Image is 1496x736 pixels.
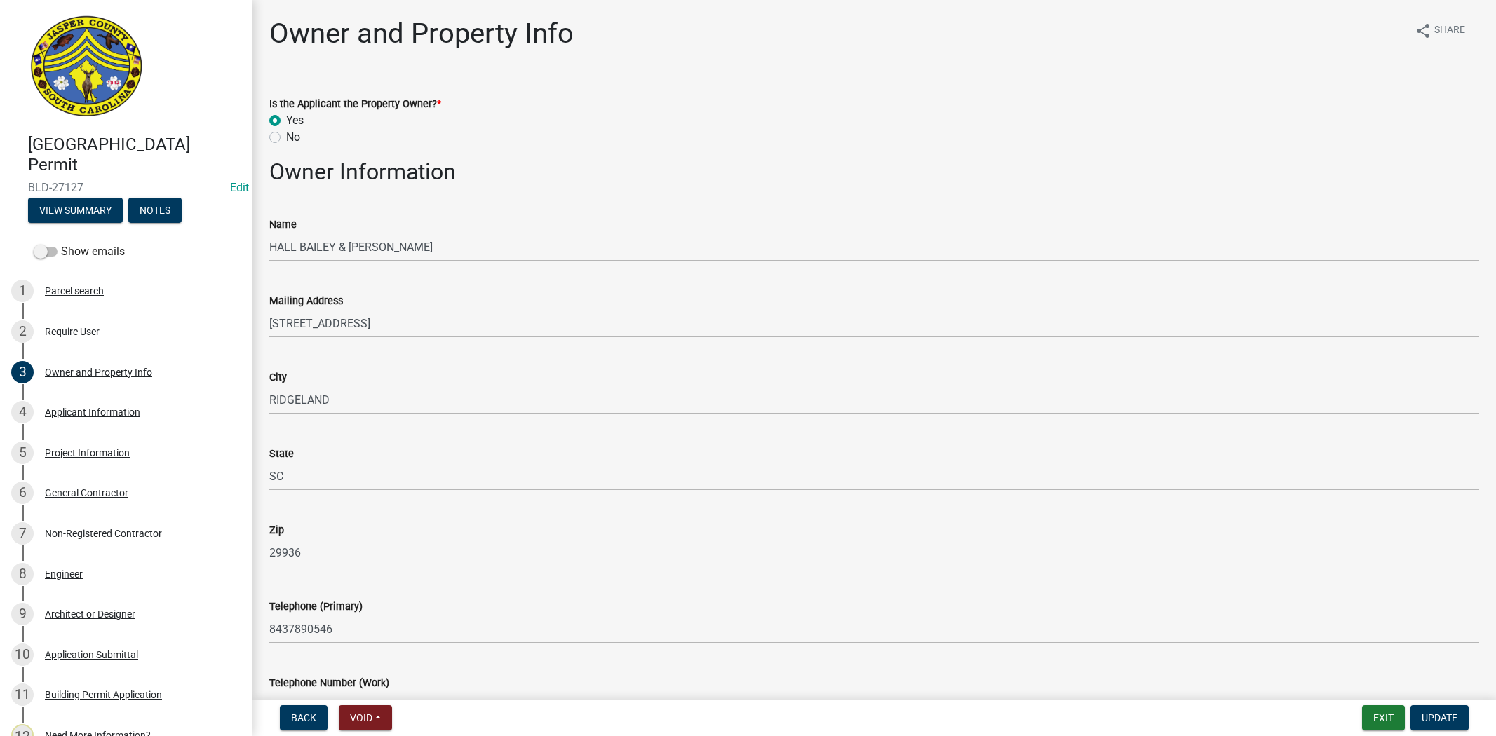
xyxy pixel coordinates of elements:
label: Is the Applicant the Property Owner? [269,100,441,109]
div: 9 [11,603,34,625]
button: View Summary [28,198,123,223]
wm-modal-confirm: Edit Application Number [230,181,249,194]
span: BLD-27127 [28,181,224,194]
label: State [269,449,294,459]
button: Notes [128,198,182,223]
div: 7 [11,522,34,545]
h1: Owner and Property Info [269,17,574,50]
a: Edit [230,181,249,194]
button: Void [339,705,392,730]
span: Share [1434,22,1465,39]
button: Update [1410,705,1469,730]
div: 11 [11,683,34,706]
wm-modal-confirm: Notes [128,205,182,217]
div: Project Information [45,448,130,458]
div: 1 [11,280,34,302]
div: 10 [11,643,34,666]
h4: [GEOGRAPHIC_DATA] Permit [28,135,241,175]
button: Exit [1362,705,1405,730]
div: Engineer [45,569,83,579]
div: Applicant Information [45,407,140,417]
label: Mailing Address [269,297,343,306]
div: 8 [11,563,34,585]
span: Update [1422,712,1457,723]
label: Telephone (Primary) [269,602,363,612]
label: Telephone Number (Work) [269,679,389,688]
button: shareShare [1403,17,1476,44]
div: Parcel search [45,286,104,296]
span: Back [291,712,316,723]
div: 6 [11,482,34,504]
div: 2 [11,320,34,343]
label: City [269,373,287,383]
div: Owner and Property Info [45,367,152,377]
h2: Owner Information [269,158,1479,185]
label: No [286,129,300,146]
div: Require User [45,327,100,336]
div: 5 [11,442,34,464]
button: Back [280,705,328,730]
label: Show emails [34,243,125,260]
div: General Contractor [45,488,128,498]
wm-modal-confirm: Summary [28,205,123,217]
div: 3 [11,361,34,383]
div: 4 [11,401,34,423]
div: Non-Registered Contractor [45,529,162,538]
div: Architect or Designer [45,609,135,619]
label: Yes [286,112,304,129]
div: Building Permit Application [45,690,162,700]
label: Name [269,220,297,230]
img: Jasper County, South Carolina [28,15,145,120]
div: Application Submittal [45,650,138,660]
label: Zip [269,526,284,536]
i: share [1415,22,1431,39]
span: Void [350,712,372,723]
